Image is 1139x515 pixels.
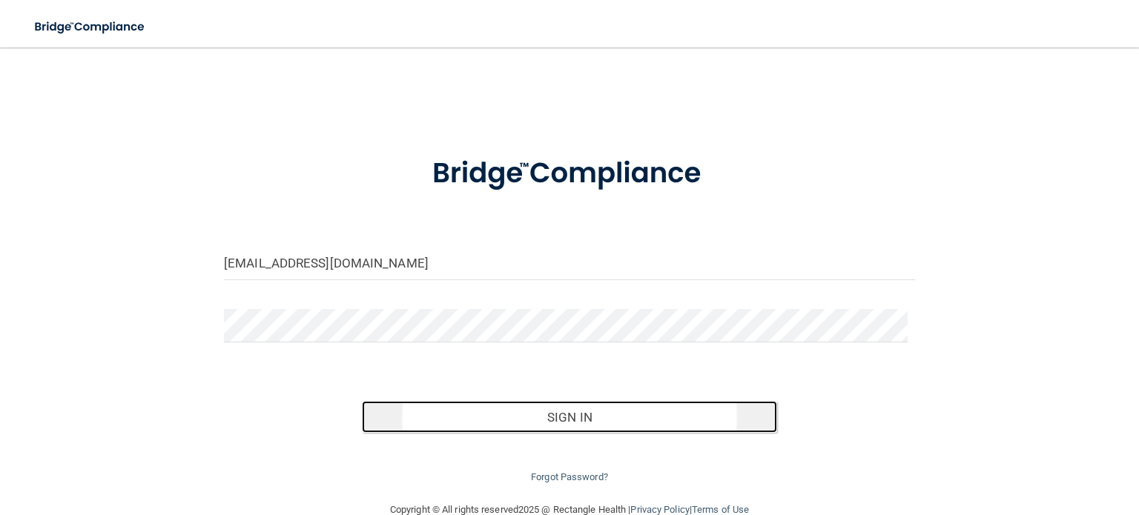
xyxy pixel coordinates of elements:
iframe: Drift Widget Chat Controller [883,411,1121,469]
a: Privacy Policy [630,504,689,515]
button: Sign In [362,401,776,433]
img: bridge_compliance_login_screen.278c3ca4.svg [403,136,737,211]
img: bridge_compliance_login_screen.278c3ca4.svg [22,12,159,42]
input: Email [224,247,915,280]
a: Terms of Use [692,504,749,515]
a: Forgot Password? [531,471,608,482]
